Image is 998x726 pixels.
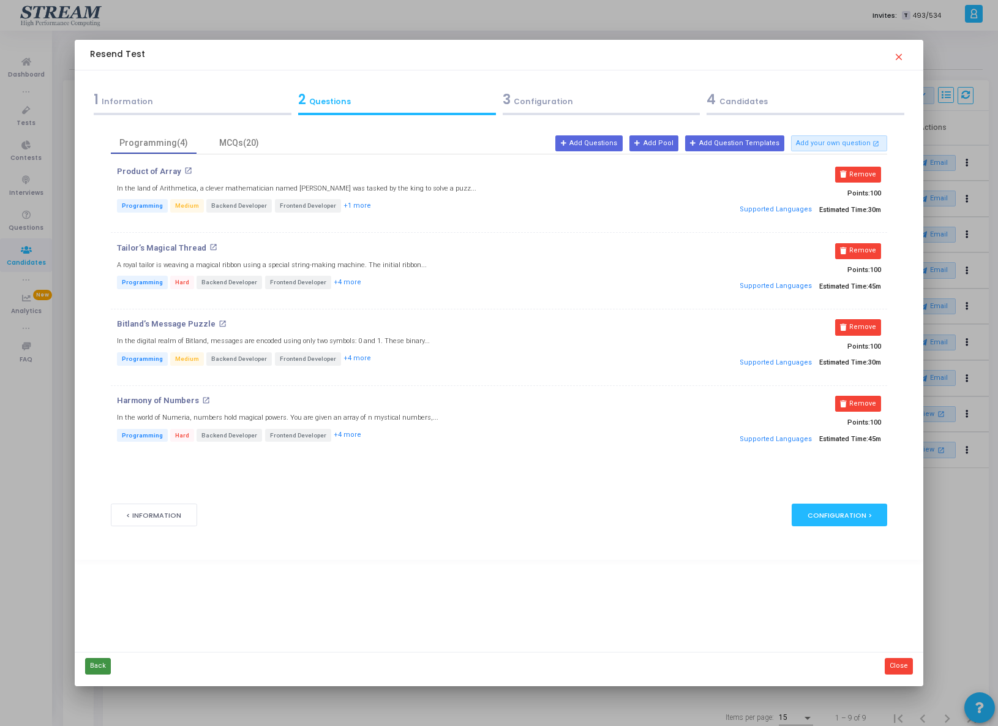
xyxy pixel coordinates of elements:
[634,430,881,448] p: Estimated Time:
[870,266,881,274] span: 100
[634,354,881,372] p: Estimated Time:
[736,277,816,295] button: Supported Languages
[870,342,881,350] span: 100
[117,167,181,176] p: Product of Array
[118,137,189,149] div: Programming(4)
[298,89,496,110] div: Questions
[206,352,272,366] span: Backend Developer
[298,90,306,109] span: 2
[275,352,341,366] span: Frontend Developer
[736,430,816,448] button: Supported Languages
[703,86,908,119] a: 4Candidates
[117,276,168,289] span: Programming
[170,429,194,442] span: Hard
[111,504,198,526] button: < Information
[835,396,881,412] button: Remove
[870,189,881,197] span: 100
[90,50,145,60] h5: Resend Test
[85,658,111,674] button: Back
[333,429,362,441] button: +4 more
[499,86,703,119] a: 3Configuration
[885,658,913,674] button: Close
[117,396,199,406] p: Harmony of Numbers
[868,282,881,290] span: 45m
[265,276,331,289] span: Frontend Developer
[117,184,476,192] h5: In the land of Arithmetica, a clever mathematician named [PERSON_NAME] was tasked by the king to ...
[94,90,99,109] span: 1
[117,261,427,269] h5: A royal tailor is weaving a magical ribbon using a special string-making machine. The initial rib...
[685,135,784,151] button: Add Question Templates
[117,199,168,213] span: Programming
[117,352,168,366] span: Programming
[275,199,341,213] span: Frontend Developer
[202,396,210,404] mat-icon: open_in_new
[206,199,272,213] span: Backend Developer
[170,352,204,366] span: Medium
[117,243,206,253] p: Tailor’s Magical Thread
[707,89,904,110] div: Candidates
[333,277,362,289] button: +4 more
[117,414,438,422] h5: In the world of Numeria, numbers hold magical powers. You are given an array of n mystical number...
[90,86,295,119] a: 1Information
[634,342,881,350] p: Points:
[835,167,881,183] button: Remove
[707,90,716,109] span: 4
[219,320,227,328] mat-icon: open_in_new
[503,90,511,109] span: 3
[117,319,216,329] p: Bitland’s Message Puzzle
[503,89,700,110] div: Configuration
[835,319,881,335] button: Remove
[634,277,881,295] p: Estimated Time:
[736,201,816,219] button: Supported Languages
[265,429,331,442] span: Frontend Developer
[835,243,881,259] button: Remove
[343,200,372,212] button: +1 more
[629,135,678,151] button: Add Pool
[893,46,908,61] mat-icon: close
[117,429,168,442] span: Programming
[634,201,881,219] p: Estimated Time:
[209,243,217,251] mat-icon: open_in_new
[117,337,430,345] h5: In the digital realm of Bitland, messages are encoded using only two symbols: 0 and 1. These bina...
[295,86,499,119] a: 2Questions
[204,137,275,149] div: MCQs(20)
[184,167,192,175] mat-icon: open_in_new
[736,354,816,372] button: Supported Languages
[634,189,881,197] p: Points:
[792,504,888,526] div: Configuration >
[170,199,204,213] span: Medium
[94,89,291,110] div: Information
[634,266,881,274] p: Points:
[197,276,262,289] span: Backend Developer
[197,429,262,442] span: Backend Developer
[555,135,622,151] button: Add Questions
[868,435,881,443] span: 45m
[634,418,881,426] p: Points:
[870,418,881,426] span: 100
[868,206,881,214] span: 30m
[872,139,879,148] mat-icon: open_in_new
[791,135,888,151] button: Add your own question
[868,358,881,366] span: 30m
[343,353,372,365] button: +4 more
[170,276,194,289] span: Hard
